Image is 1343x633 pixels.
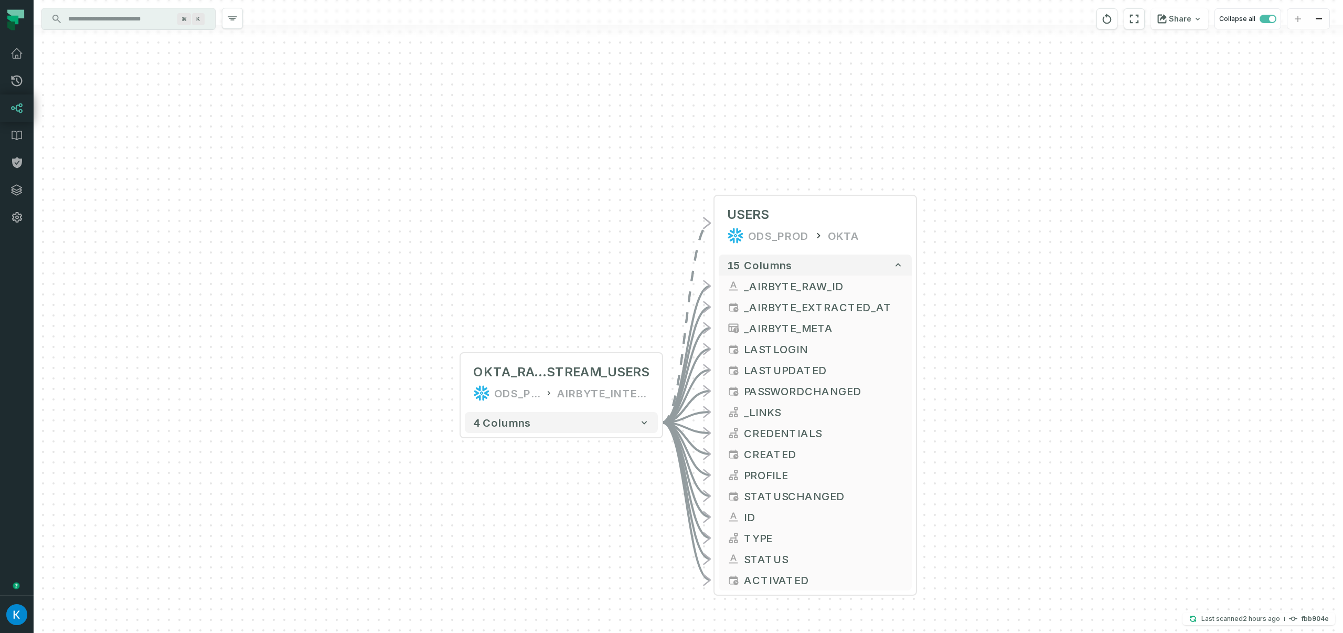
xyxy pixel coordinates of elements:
[744,488,903,504] span: STATUSCHANGED
[719,402,912,423] button: _LINKS
[662,423,710,538] g: Edge from 72c86838460c131fc50c9e94156a4dd6 to 13529652eee192f791a709b395276c6e
[744,530,903,546] span: TYPE
[662,412,710,423] g: Edge from 72c86838460c131fc50c9e94156a4dd6 to 13529652eee192f791a709b395276c6e
[662,286,710,423] g: Edge from 72c86838460c131fc50c9e94156a4dd6 to 13529652eee192f791a709b395276c6e
[662,423,710,517] g: Edge from 72c86838460c131fc50c9e94156a4dd6 to 13529652eee192f791a709b395276c6e
[744,362,903,378] span: LASTUPDATED
[727,259,792,271] span: 15 columns
[473,364,649,381] div: OKTA_RAW__STREAM_USERS
[727,343,740,355] span: timestamp
[719,569,912,590] button: ACTIVATED
[744,383,903,399] span: PASSWORDCHANGED
[662,423,710,433] g: Edge from 72c86838460c131fc50c9e94156a4dd6 to 13529652eee192f791a709b395276c6e
[12,581,21,590] div: Tooltip anchor
[744,278,903,294] span: _AIRBYTE_RAW_ID
[748,227,809,244] div: ODS_PROD
[727,385,740,397] span: timestamp
[719,297,912,318] button: _AIRBYTE_EXTRACTED_AT
[719,318,912,339] button: _AIRBYTE_META
[828,227,859,244] div: OKTA
[473,416,531,429] span: 4 columns
[727,574,740,586] span: timestamp
[727,469,740,481] span: struct
[719,507,912,527] button: ID
[719,276,912,297] button: _AIRBYTE_RAW_ID
[662,223,710,423] g: Edge from 72c86838460c131fc50c9e94156a4dd6 to 13529652eee192f791a709b395276c6e
[1151,8,1208,29] button: Share
[744,509,903,525] span: ID
[1243,615,1280,623] relative-time: Aug 25, 2025, 7:34 AM GMT+3
[727,301,740,313] span: timestamp
[719,548,912,569] button: STATUS
[727,364,740,376] span: timestamp
[744,299,903,315] span: _AIRBYTE_EXTRACTED_AT
[1214,8,1281,29] button: Collapse all
[1182,613,1335,625] button: Last scanned[DATE] 7:34:13 AMfbb904e
[744,551,903,567] span: STATUS
[719,381,912,402] button: PASSWORDCHANGED
[727,280,740,292] span: string
[719,465,912,486] button: PROFILE
[662,423,710,475] g: Edge from 72c86838460c131fc50c9e94156a4dd6 to 13529652eee192f791a709b395276c6e
[177,13,191,25] span: Press ⌘ + K to focus the search bar
[473,364,547,381] span: OKTA_RAW__
[547,364,649,381] span: STREAM_USERS
[662,328,710,423] g: Edge from 72c86838460c131fc50c9e94156a4dd6 to 13529652eee192f791a709b395276c6e
[727,532,740,544] span: struct
[662,423,710,580] g: Edge from 72c86838460c131fc50c9e94156a4dd6 to 13529652eee192f791a709b395276c6e
[719,486,912,507] button: STATUSCHANGED
[719,527,912,548] button: TYPE
[494,385,540,402] div: ODS_PROD
[727,322,740,334] span: type unknown
[727,406,740,418] span: struct
[744,341,903,357] span: LASTLOGIN
[557,385,649,402] div: AIRBYTE_INTERNAL
[662,370,710,423] g: Edge from 72c86838460c131fc50c9e94156a4dd6 to 13529652eee192f791a709b395276c6e
[1308,9,1329,29] button: zoom out
[1302,616,1329,622] h4: fbb904e
[192,13,205,25] span: Press ⌘ + K to focus the search bar
[727,427,740,439] span: struct
[1201,614,1280,624] p: Last scanned
[662,391,710,423] g: Edge from 72c86838460c131fc50c9e94156a4dd6 to 13529652eee192f791a709b395276c6e
[727,448,740,460] span: timestamp
[744,320,903,336] span: _AIRBYTE_META
[744,446,903,462] span: CREATED
[744,404,903,420] span: _LINKS
[727,206,769,223] span: USERS
[662,423,710,496] g: Edge from 72c86838460c131fc50c9e94156a4dd6 to 13529652eee192f791a709b395276c6e
[719,423,912,444] button: CREDENTIALS
[727,553,740,565] span: string
[719,444,912,465] button: CREATED
[662,349,710,423] g: Edge from 72c86838460c131fc50c9e94156a4dd6 to 13529652eee192f791a709b395276c6e
[662,423,710,559] g: Edge from 72c86838460c131fc50c9e94156a4dd6 to 13529652eee192f791a709b395276c6e
[662,307,710,423] g: Edge from 72c86838460c131fc50c9e94156a4dd6 to 13529652eee192f791a709b395276c6e
[744,572,903,588] span: ACTIVATED
[727,511,740,523] span: string
[727,490,740,502] span: timestamp
[744,467,903,483] span: PROFILE
[719,339,912,360] button: LASTLOGIN
[744,425,903,441] span: CREDENTIALS
[719,360,912,381] button: LASTUPDATED
[662,423,710,454] g: Edge from 72c86838460c131fc50c9e94156a4dd6 to 13529652eee192f791a709b395276c6e
[6,604,27,625] img: avatar of Kosta Shougaev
